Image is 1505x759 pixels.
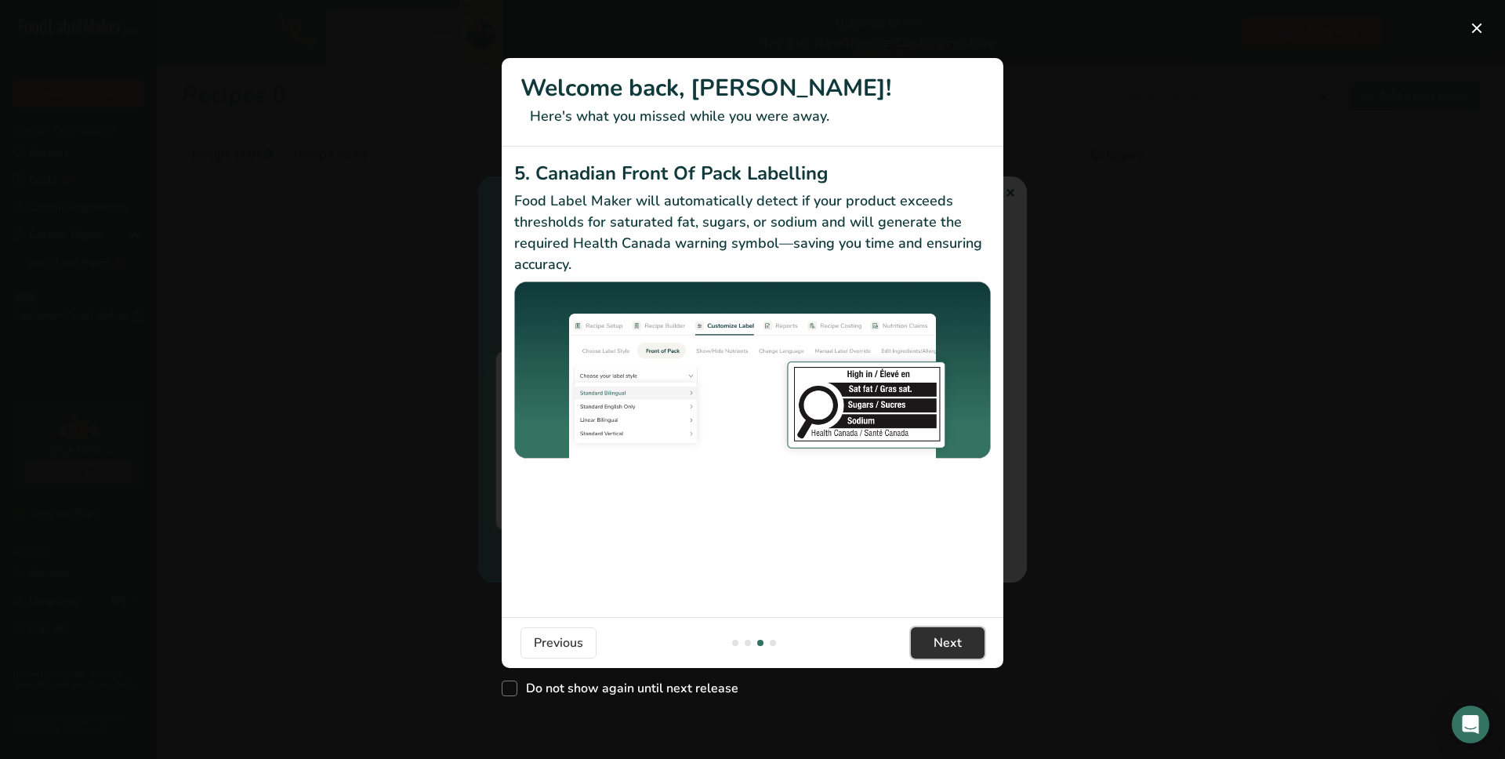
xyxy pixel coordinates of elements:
[517,681,738,696] span: Do not show again until next release
[520,71,985,106] h1: Welcome back, [PERSON_NAME]!
[934,634,962,652] span: Next
[520,106,985,127] p: Here's what you missed while you were away.
[1452,706,1489,743] div: Open Intercom Messenger
[514,159,991,187] h2: 5. Canadian Front Of Pack Labelling
[514,281,991,461] img: Canadian Front Of Pack Labelling
[534,634,583,652] span: Previous
[514,191,991,275] p: Food Label Maker will automatically detect if your product exceeds thresholds for saturated fat, ...
[911,627,985,659] button: Next
[520,627,597,659] button: Previous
